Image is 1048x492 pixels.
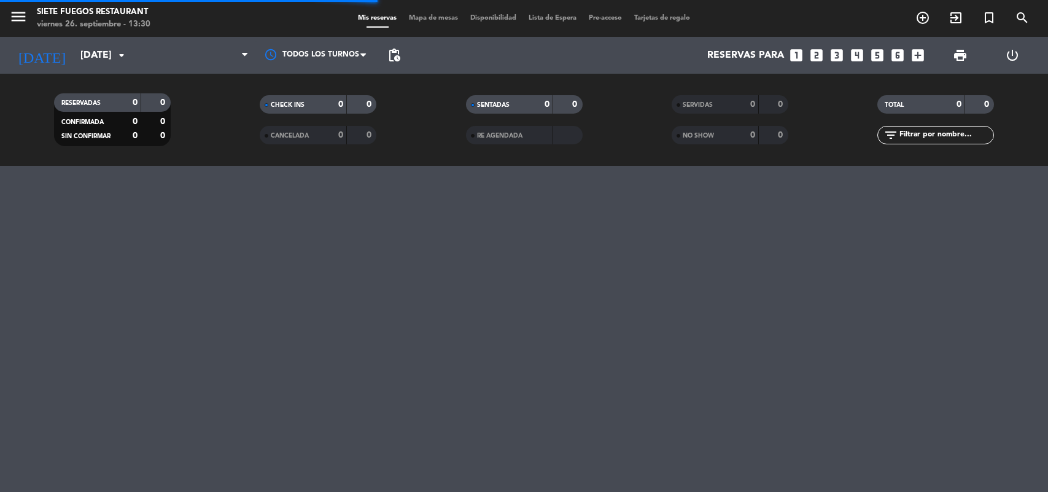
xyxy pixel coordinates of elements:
i: looks_6 [890,47,906,63]
span: RESERVADAS [61,100,101,106]
i: [DATE] [9,42,74,69]
span: RE AGENDADA [477,133,522,139]
i: arrow_drop_down [114,48,129,63]
strong: 0 [160,117,168,126]
strong: 0 [133,117,138,126]
i: looks_one [788,47,804,63]
i: add_box [910,47,926,63]
strong: 0 [750,131,755,139]
span: SENTADAS [477,102,510,108]
input: Filtrar por nombre... [898,128,993,142]
span: SIN CONFIRMAR [61,133,111,139]
strong: 0 [750,100,755,109]
span: CHECK INS [271,102,305,108]
strong: 0 [367,100,374,109]
span: CANCELADA [271,133,309,139]
strong: 0 [957,100,961,109]
div: Siete Fuegos Restaurant [37,6,150,18]
span: pending_actions [387,48,402,63]
strong: 0 [984,100,992,109]
div: LOG OUT [987,37,1039,74]
div: viernes 26. septiembre - 13:30 [37,18,150,31]
span: NO SHOW [683,133,714,139]
strong: 0 [778,131,785,139]
strong: 0 [572,100,580,109]
span: TOTAL [885,102,904,108]
i: looks_3 [829,47,845,63]
strong: 0 [545,100,549,109]
i: search [1015,10,1030,25]
span: Mapa de mesas [403,15,464,21]
strong: 0 [338,100,343,109]
i: filter_list [883,128,898,143]
span: Disponibilidad [464,15,522,21]
span: Pre-acceso [583,15,628,21]
button: menu [9,7,28,30]
span: SERVIDAS [683,102,713,108]
i: turned_in_not [982,10,996,25]
strong: 0 [778,100,785,109]
i: looks_5 [869,47,885,63]
i: menu [9,7,28,26]
strong: 0 [133,98,138,107]
i: add_circle_outline [915,10,930,25]
span: Mis reservas [352,15,403,21]
span: Lista de Espera [522,15,583,21]
strong: 0 [367,131,374,139]
strong: 0 [338,131,343,139]
i: power_settings_new [1005,48,1020,63]
i: exit_to_app [949,10,963,25]
span: CONFIRMADA [61,119,104,125]
strong: 0 [160,131,168,140]
span: print [953,48,968,63]
strong: 0 [160,98,168,107]
span: Tarjetas de regalo [628,15,696,21]
span: Reservas para [707,50,784,61]
i: looks_4 [849,47,865,63]
strong: 0 [133,131,138,140]
i: looks_two [809,47,825,63]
